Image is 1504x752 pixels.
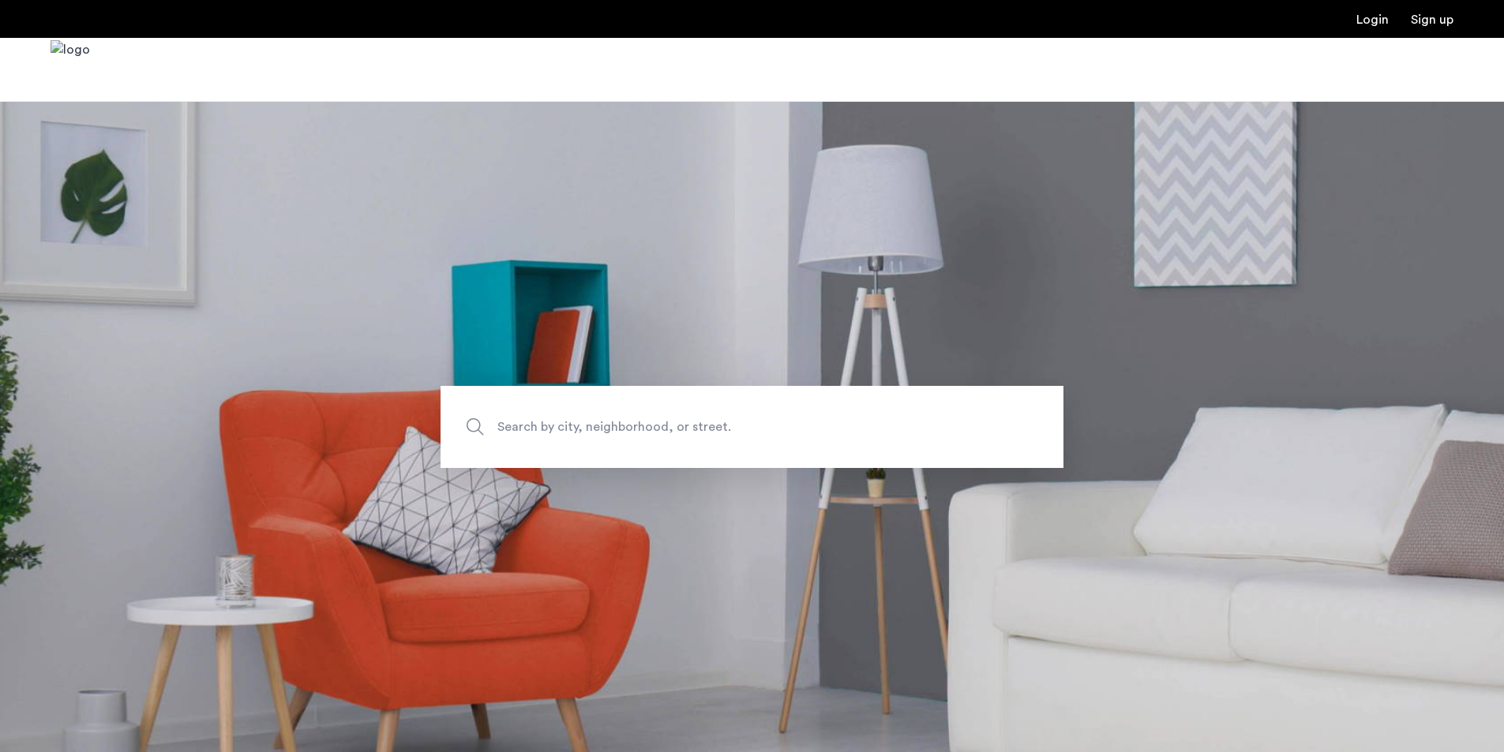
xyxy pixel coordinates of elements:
a: Registration [1411,13,1453,26]
a: Cazamio Logo [51,40,90,99]
a: Login [1356,13,1389,26]
input: Apartment Search [441,386,1063,468]
img: logo [51,40,90,99]
span: Search by city, neighborhood, or street. [497,416,933,437]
